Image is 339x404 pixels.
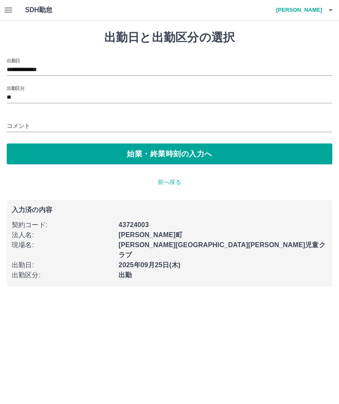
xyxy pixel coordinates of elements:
p: 出勤区分 : [12,270,113,280]
p: 前へ戻る [7,178,332,187]
p: 現場名 : [12,240,113,250]
b: 2025年09月25日(木) [118,261,180,268]
b: [PERSON_NAME][GEOGRAPHIC_DATA][PERSON_NAME]児童クラブ [118,241,325,258]
b: 出勤 [118,271,132,279]
h1: 出勤日と出勤区分の選択 [7,31,332,45]
b: [PERSON_NAME]町 [118,231,182,238]
label: 出勤区分 [7,85,24,91]
label: 出勤日 [7,57,20,64]
button: 始業・終業時刻の入力へ [7,143,332,164]
p: 契約コード : [12,220,113,230]
p: 出勤日 : [12,260,113,270]
p: 入力済の内容 [12,207,327,213]
b: 43724003 [118,221,149,228]
p: 法人名 : [12,230,113,240]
